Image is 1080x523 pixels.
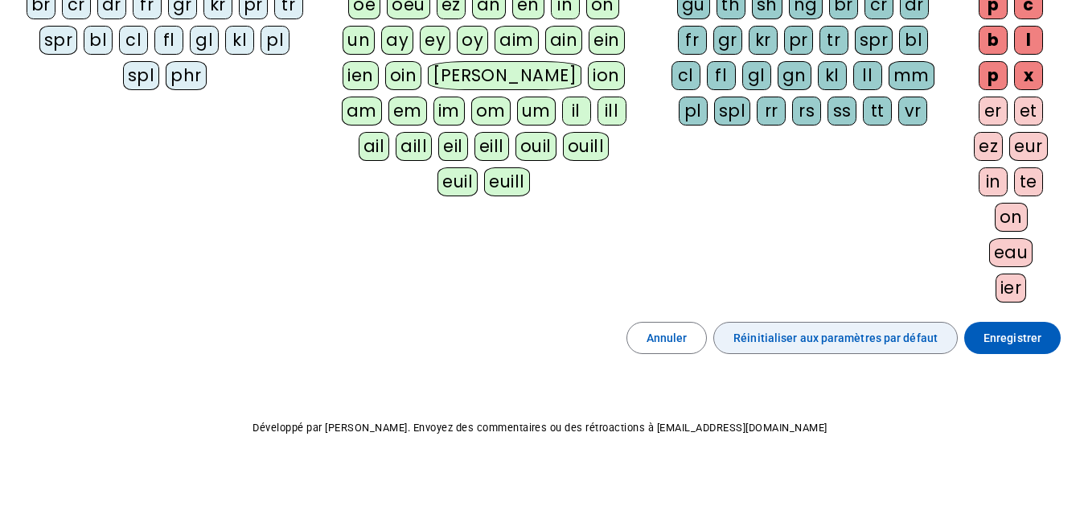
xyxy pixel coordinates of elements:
[714,97,751,126] div: spl
[1014,167,1043,196] div: te
[13,418,1067,438] p: Développé par [PERSON_NAME]. Envoyez des commentaires ou des rétroactions à [EMAIL_ADDRESS][DOMAI...
[381,26,413,55] div: ay
[437,167,478,196] div: euil
[974,132,1003,161] div: ez
[853,61,882,90] div: ll
[742,61,771,90] div: gl
[979,167,1008,196] div: in
[757,97,786,126] div: rr
[819,26,848,55] div: tr
[1014,61,1043,90] div: x
[626,322,708,354] button: Annuler
[778,61,811,90] div: gn
[1009,132,1048,161] div: eur
[979,97,1008,126] div: er
[474,132,509,161] div: eill
[495,26,539,55] div: aim
[1014,26,1043,55] div: l
[647,328,688,348] span: Annuler
[484,167,529,196] div: euill
[671,61,700,90] div: cl
[545,26,583,55] div: ain
[989,238,1033,267] div: eau
[342,97,382,126] div: am
[39,26,78,55] div: spr
[563,132,609,161] div: ouill
[597,97,626,126] div: ill
[471,97,511,126] div: om
[166,61,207,90] div: phr
[983,328,1041,348] span: Enregistrer
[713,26,742,55] div: gr
[979,26,1008,55] div: b
[827,97,856,126] div: ss
[515,132,556,161] div: ouil
[749,26,778,55] div: kr
[123,61,160,90] div: spl
[154,26,183,55] div: fl
[190,26,219,55] div: gl
[995,203,1028,232] div: on
[863,97,892,126] div: tt
[420,26,450,55] div: ey
[784,26,813,55] div: pr
[385,61,422,90] div: oin
[261,26,290,55] div: pl
[457,26,488,55] div: oy
[818,61,847,90] div: kl
[964,322,1061,354] button: Enregistrer
[1014,97,1043,126] div: et
[855,26,893,55] div: spr
[899,26,928,55] div: bl
[438,132,468,161] div: eil
[588,61,625,90] div: ion
[979,61,1008,90] div: p
[589,26,625,55] div: ein
[707,61,736,90] div: fl
[996,274,1027,303] div: ier
[359,132,390,161] div: ail
[396,132,432,161] div: aill
[898,97,927,126] div: vr
[225,26,254,55] div: kl
[343,61,379,90] div: ien
[84,26,113,55] div: bl
[792,97,821,126] div: rs
[678,26,707,55] div: fr
[517,97,556,126] div: um
[713,322,958,354] button: Réinitialiser aux paramètres par défaut
[388,97,427,126] div: em
[562,97,591,126] div: il
[679,97,708,126] div: pl
[428,61,581,90] div: [PERSON_NAME]
[119,26,148,55] div: cl
[433,97,465,126] div: im
[343,26,375,55] div: un
[733,328,938,348] span: Réinitialiser aux paramètres par défaut
[889,61,934,90] div: mm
